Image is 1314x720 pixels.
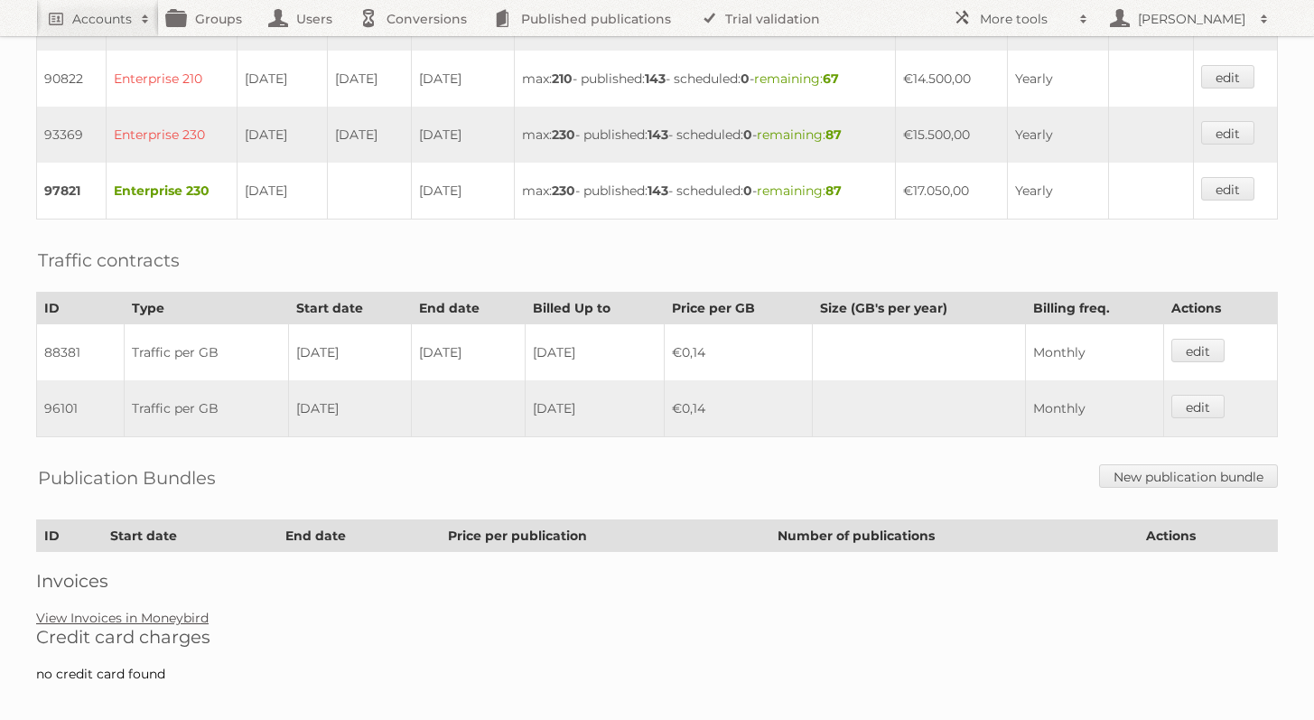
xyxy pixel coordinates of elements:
td: Enterprise 230 [107,107,238,163]
span: remaining: [757,126,842,143]
td: [DATE] [412,324,526,381]
a: edit [1201,177,1254,201]
td: [DATE] [411,163,514,220]
td: [DATE] [525,380,664,437]
td: [DATE] [237,107,327,163]
a: New publication bundle [1099,464,1278,488]
td: Traffic per GB [125,324,288,381]
td: [DATE] [328,51,412,107]
td: max: - published: - scheduled: - [514,51,896,107]
th: End date [278,520,440,552]
strong: 0 [743,182,752,199]
strong: 143 [648,182,668,199]
th: Actions [1164,293,1278,324]
td: [DATE] [411,51,514,107]
h2: Publication Bundles [38,464,216,491]
th: Start date [288,293,411,324]
th: ID [37,520,103,552]
strong: 143 [645,70,666,87]
td: [DATE] [237,51,327,107]
strong: 67 [823,70,839,87]
td: [DATE] [288,324,411,381]
td: max: - published: - scheduled: - [514,107,896,163]
td: €14.500,00 [896,51,1008,107]
th: Number of publications [769,520,1138,552]
td: Yearly [1007,163,1109,220]
td: Enterprise 210 [107,51,238,107]
td: 93369 [37,107,107,163]
strong: 210 [552,70,573,87]
th: Size (GB's per year) [812,293,1026,324]
a: edit [1171,339,1225,362]
h2: Credit card charges [36,626,1278,648]
th: Price per publication [440,520,769,552]
td: [DATE] [288,380,411,437]
td: [DATE] [237,163,327,220]
h2: [PERSON_NAME] [1133,10,1251,28]
th: Actions [1139,520,1278,552]
span: remaining: [757,182,842,199]
td: €17.050,00 [896,163,1008,220]
strong: 230 [552,182,575,199]
a: edit [1201,65,1254,89]
td: Monthly [1026,380,1164,437]
td: €0,14 [665,380,812,437]
td: €0,14 [665,324,812,381]
td: Yearly [1007,107,1109,163]
td: Monthly [1026,324,1164,381]
th: Start date [102,520,277,552]
td: Enterprise 230 [107,163,238,220]
strong: 0 [741,70,750,87]
h2: Accounts [72,10,132,28]
strong: 230 [552,126,575,143]
strong: 87 [825,126,842,143]
strong: 0 [743,126,752,143]
td: 96101 [37,380,125,437]
th: Type [125,293,288,324]
a: edit [1201,121,1254,145]
th: Price per GB [665,293,812,324]
a: View Invoices in Moneybird [36,610,209,626]
td: 90822 [37,51,107,107]
td: Traffic per GB [125,380,288,437]
td: Yearly [1007,51,1109,107]
strong: 87 [825,182,842,199]
th: Billed Up to [525,293,664,324]
th: End date [412,293,526,324]
strong: 143 [648,126,668,143]
td: 97821 [37,163,107,220]
td: [DATE] [525,324,664,381]
h2: Invoices [36,570,1278,592]
span: remaining: [754,70,839,87]
td: max: - published: - scheduled: - [514,163,896,220]
h2: Traffic contracts [38,247,180,274]
td: [DATE] [411,107,514,163]
td: €15.500,00 [896,107,1008,163]
h2: More tools [980,10,1070,28]
th: Billing freq. [1026,293,1164,324]
a: edit [1171,395,1225,418]
th: ID [37,293,125,324]
td: [DATE] [328,107,412,163]
td: 88381 [37,324,125,381]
